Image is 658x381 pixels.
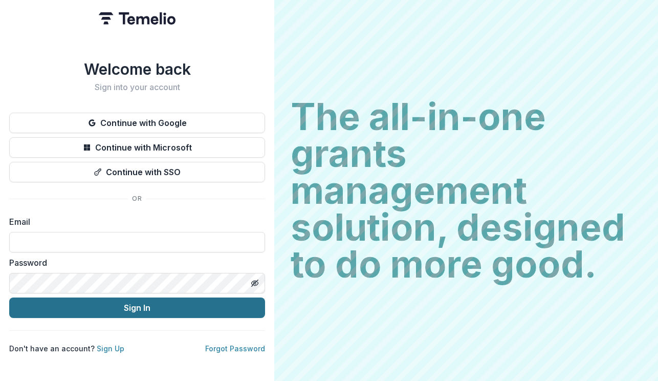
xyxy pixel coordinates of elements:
[9,257,259,269] label: Password
[9,216,259,228] label: Email
[9,162,265,182] button: Continue with SSO
[205,344,265,353] a: Forgot Password
[9,298,265,318] button: Sign In
[97,344,124,353] a: Sign Up
[9,82,265,92] h2: Sign into your account
[9,60,265,78] h1: Welcome back
[9,113,265,133] button: Continue with Google
[9,137,265,158] button: Continue with Microsoft
[99,12,176,25] img: Temelio
[9,343,124,354] p: Don't have an account?
[247,275,263,291] button: Toggle password visibility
